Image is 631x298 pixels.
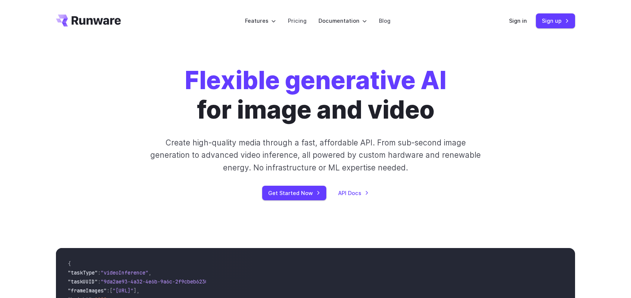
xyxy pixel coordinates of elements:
a: Pricing [288,16,307,25]
span: [ [110,287,113,294]
a: Sign up [536,13,575,28]
a: Sign in [509,16,527,25]
span: "videoInference" [101,269,148,276]
span: : [98,269,101,276]
span: "taskType" [68,269,98,276]
span: : [107,287,110,294]
p: Create high-quality media through a fast, affordable API. From sub-second image generation to adv... [150,137,482,174]
span: { [68,260,71,267]
h1: for image and video [185,66,446,125]
span: "taskUUID" [68,278,98,285]
span: "[URL]" [113,287,134,294]
span: "9da2ae93-4a32-4e6b-9a6c-2f9cbeb62301" [101,278,214,285]
a: Get Started Now [262,186,326,200]
a: Go to / [56,15,121,26]
span: ] [134,287,136,294]
label: Features [245,16,276,25]
a: API Docs [338,189,369,197]
span: , [148,269,151,276]
span: , [136,287,139,294]
a: Blog [379,16,390,25]
label: Documentation [318,16,367,25]
span: : [98,278,101,285]
strong: Flexible generative AI [185,65,446,95]
span: "frameImages" [68,287,107,294]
